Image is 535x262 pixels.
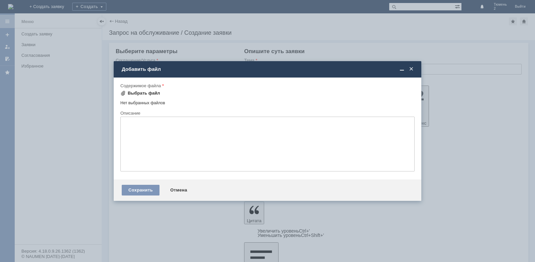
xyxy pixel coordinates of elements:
div: Содержимое файла [120,84,413,88]
div: Выбрать файл [128,91,160,96]
div: [PERSON_NAME] удалить отложенные чеки во вложении [3,3,98,13]
span: Закрыть [408,66,415,72]
div: Описание [120,111,413,115]
div: Нет выбранных файлов [120,98,415,106]
span: Свернуть (Ctrl + M) [399,66,405,72]
div: Добавить файл [122,66,415,72]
